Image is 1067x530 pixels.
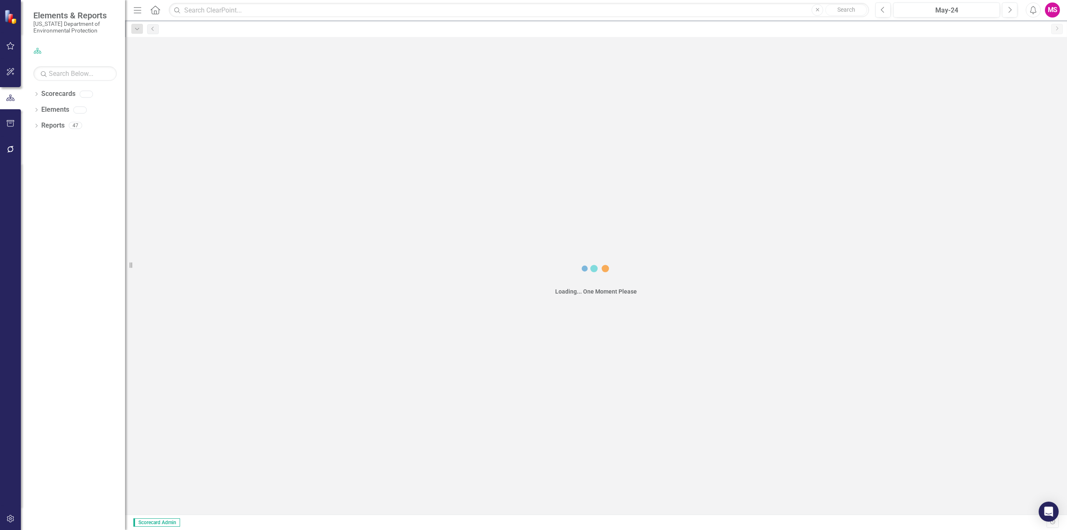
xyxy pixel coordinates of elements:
[1039,502,1059,522] div: Open Intercom Messenger
[41,105,69,115] a: Elements
[33,10,117,20] span: Elements & Reports
[825,4,867,16] button: Search
[133,518,180,527] span: Scorecard Admin
[555,287,637,296] div: Loading... One Moment Please
[893,3,1000,18] button: May-24
[896,5,997,15] div: May-24
[4,10,19,24] img: ClearPoint Strategy
[1045,3,1060,18] button: MS
[33,66,117,81] input: Search Below...
[69,122,82,129] div: 47
[33,20,117,34] small: [US_STATE] Department of Environmental Protection
[837,6,855,13] span: Search
[169,3,869,18] input: Search ClearPoint...
[41,89,75,99] a: Scorecards
[41,121,65,131] a: Reports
